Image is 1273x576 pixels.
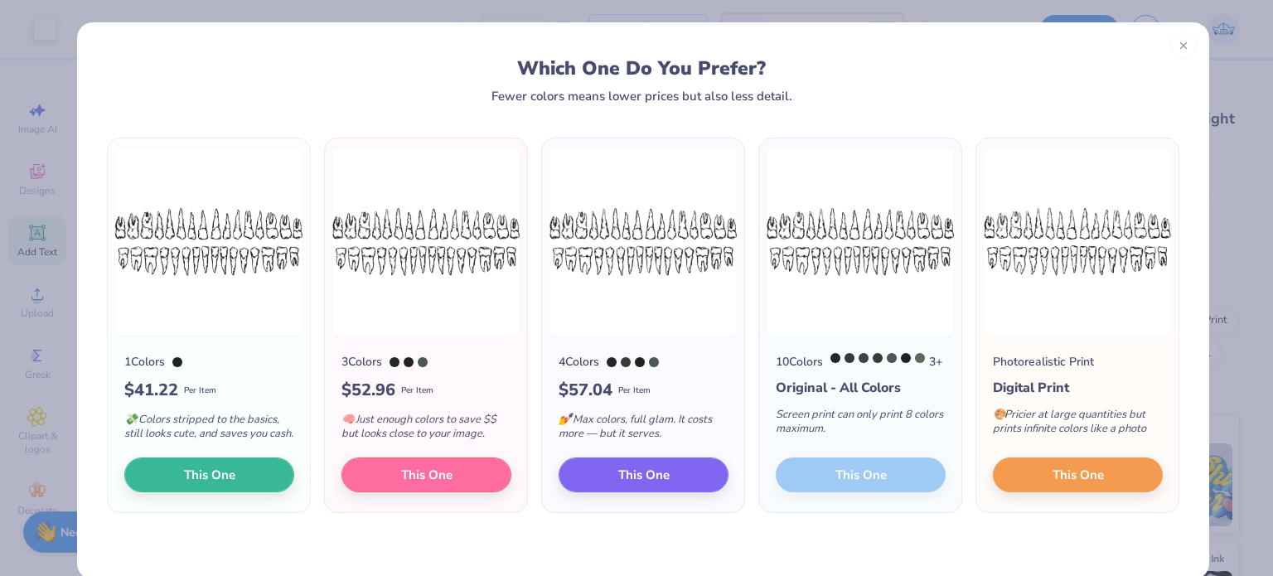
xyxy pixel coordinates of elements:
[993,378,1163,398] div: Digital Print
[122,57,1162,80] div: Which One Do You Prefer?
[559,353,599,370] div: 4 Colors
[124,457,294,492] button: This One
[559,412,572,427] span: 💅
[993,353,1094,370] div: Photorealistic Print
[873,353,883,363] div: Black 7 C
[418,357,428,367] div: 445 C
[993,398,1163,453] div: Pricier at large quantities but prints infinite colors like a photo
[993,457,1163,492] button: This One
[401,385,433,397] span: Per Item
[983,147,1172,336] img: Photorealistic preview
[390,357,399,367] div: 426 C
[607,357,617,367] div: 426 C
[404,357,414,367] div: Neutral Black C
[114,147,303,336] img: 1 color option
[901,353,911,363] div: Neutral Black C
[400,466,452,485] span: This One
[341,353,382,370] div: 3 Colors
[124,378,178,403] span: $ 41.22
[1052,466,1103,485] span: This One
[559,457,728,492] button: This One
[491,90,792,103] div: Fewer colors means lower prices but also less detail.
[618,385,651,397] span: Per Item
[549,147,738,336] img: 4 color option
[341,412,355,427] span: 🧠
[621,357,631,367] div: 447 C
[776,398,946,453] div: Screen print can only print 8 colors maximum.
[559,378,612,403] span: $ 57.04
[830,353,840,363] div: 426 C
[559,403,728,457] div: Max colors, full glam. It costs more — but it serves.
[776,353,823,370] div: 10 Colors
[993,407,1006,422] span: 🎨
[124,403,294,457] div: Colors stripped to the basics, still looks cute, and saves you cash.
[635,357,645,367] div: Neutral Black C
[776,378,946,398] div: Original - All Colors
[341,403,511,457] div: Just enough colors to save $$ but looks close to your image.
[124,353,165,370] div: 1 Colors
[124,412,138,427] span: 💸
[915,353,925,363] div: 417 C
[617,466,669,485] span: This One
[649,357,659,367] div: 445 C
[341,378,395,403] span: $ 52.96
[887,353,897,363] div: 445 C
[172,357,182,367] div: Neutral Black C
[766,147,955,336] img: 10 color option
[859,353,869,363] div: 446 C
[845,353,854,363] div: 447 C
[184,385,216,397] span: Per Item
[332,147,520,336] img: 3 color option
[183,466,235,485] span: This One
[830,353,942,370] div: 3 +
[341,457,511,492] button: This One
